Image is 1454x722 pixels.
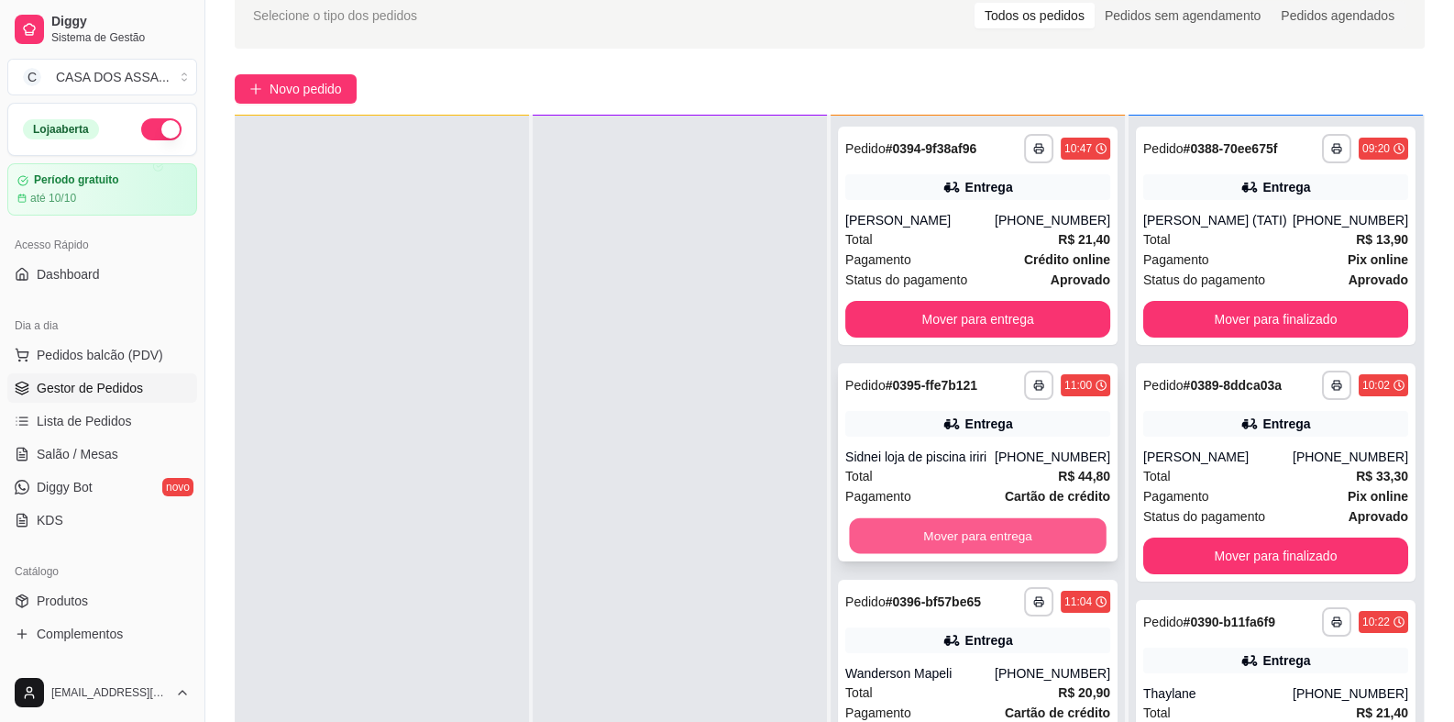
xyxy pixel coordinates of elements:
[1143,466,1171,486] span: Total
[845,270,967,290] span: Status do pagamento
[964,631,1012,650] div: Entrega
[1143,250,1209,270] span: Pagamento
[1064,594,1092,609] div: 11:04
[7,671,197,715] button: [EMAIL_ADDRESS][DOMAIN_NAME]
[1058,469,1110,483] strong: R$ 44,80
[845,448,995,466] div: Sidnei loja de piscina iriri
[1293,211,1408,229] div: [PHONE_NUMBER]
[37,379,143,397] span: Gestor de Pedidos
[51,30,190,45] span: Sistema de Gestão
[30,191,76,205] article: até 10/10
[7,373,197,403] a: Gestor de Pedidos
[7,7,197,51] a: DiggySistema de Gestão
[1143,211,1293,229] div: [PERSON_NAME] (TATI)
[37,592,88,610] span: Produtos
[1143,684,1293,703] div: Thaylane
[1064,378,1092,393] div: 11:00
[1058,232,1110,247] strong: R$ 21,40
[1184,615,1275,629] strong: # 0390-b11fa6f9
[37,412,132,430] span: Lista de Pedidos
[1362,378,1390,393] div: 10:02
[7,163,197,216] a: Período gratuitoaté 10/10
[7,406,197,436] a: Lista de Pedidos
[1058,685,1110,700] strong: R$ 20,90
[37,478,93,496] span: Diggy Bot
[845,486,911,506] span: Pagamento
[7,59,197,95] button: Select a team
[995,448,1110,466] div: [PHONE_NUMBER]
[51,685,168,700] span: [EMAIL_ADDRESS][DOMAIN_NAME]
[1356,232,1408,247] strong: R$ 13,90
[1143,270,1265,290] span: Status do pagamento
[1143,448,1293,466] div: [PERSON_NAME]
[7,260,197,289] a: Dashboard
[1348,252,1408,267] strong: Pix online
[270,79,342,99] span: Novo pedido
[886,378,977,393] strong: # 0395-ffe7b121
[37,346,163,364] span: Pedidos balcão (PDV)
[964,415,1012,433] div: Entrega
[34,173,119,187] article: Período gratuito
[1143,229,1171,250] span: Total
[7,439,197,469] a: Salão / Mesas
[995,211,1110,229] div: [PHONE_NUMBER]
[7,472,197,502] a: Diggy Botnovo
[1143,615,1184,629] span: Pedido
[1005,489,1110,504] strong: Cartão de crédito
[7,230,197,260] div: Acesso Rápido
[849,518,1106,554] button: Mover para entrega
[1362,615,1390,629] div: 10:22
[7,505,197,535] a: KDS
[249,83,262,95] span: plus
[1262,415,1310,433] div: Entrega
[1362,141,1390,156] div: 09:20
[845,250,911,270] span: Pagamento
[886,594,981,609] strong: # 0396-bf57be65
[845,141,886,156] span: Pedido
[845,664,995,683] div: Wanderson Mapeli
[1262,178,1310,196] div: Entrega
[37,625,123,643] span: Complementos
[1271,3,1404,28] div: Pedidos agendados
[7,311,197,340] div: Dia a dia
[975,3,1095,28] div: Todos os pedidos
[1095,3,1271,28] div: Pedidos sem agendamento
[964,178,1012,196] div: Entrega
[845,594,886,609] span: Pedido
[37,445,118,463] span: Salão / Mesas
[845,378,886,393] span: Pedido
[1143,486,1209,506] span: Pagamento
[995,664,1110,683] div: [PHONE_NUMBER]
[7,557,197,586] div: Catálogo
[845,466,873,486] span: Total
[1143,506,1265,527] span: Status do pagamento
[1262,651,1310,670] div: Entrega
[7,619,197,649] a: Complementos
[1184,378,1282,393] strong: # 0389-8ddca03a
[845,683,873,703] span: Total
[845,301,1110,338] button: Mover para entrega
[253,6,417,26] span: Selecione o tipo dos pedidos
[141,118,182,140] button: Alterar Status
[1143,141,1184,156] span: Pedido
[1293,448,1408,466] div: [PHONE_NUMBER]
[1143,301,1408,338] button: Mover para finalizado
[1348,489,1408,504] strong: Pix online
[1051,272,1110,287] strong: aprovado
[1005,705,1110,720] strong: Cartão de crédito
[56,68,170,86] div: CASA DOS ASSA ...
[845,211,995,229] div: [PERSON_NAME]
[1349,272,1408,287] strong: aprovado
[1349,509,1408,524] strong: aprovado
[23,68,41,86] span: C
[1356,705,1408,720] strong: R$ 21,40
[1184,141,1278,156] strong: # 0388-70ee675f
[1356,469,1408,483] strong: R$ 33,30
[23,119,99,139] div: Loja aberta
[1293,684,1408,703] div: [PHONE_NUMBER]
[845,229,873,250] span: Total
[1024,252,1110,267] strong: Crédito online
[51,14,190,30] span: Diggy
[7,340,197,370] button: Pedidos balcão (PDV)
[1143,378,1184,393] span: Pedido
